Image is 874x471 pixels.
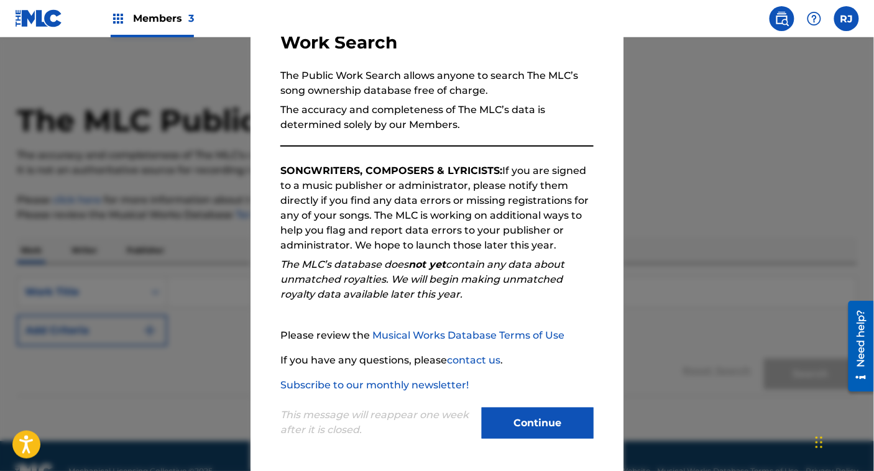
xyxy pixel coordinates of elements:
iframe: Resource Center [839,296,874,396]
iframe: Chat Widget [812,411,874,471]
div: Help [802,6,827,31]
p: Please review the [280,328,594,343]
span: 3 [188,12,194,24]
p: If you have any questions, please . [280,353,594,368]
em: The MLC’s database does contain any data about unmatched royalties. We will begin making unmatche... [280,258,564,300]
p: This message will reappear one week after it is closed. [280,408,474,437]
a: Subscribe to our monthly newsletter! [280,379,469,391]
div: Drag [816,424,823,461]
p: The Public Work Search allows anyone to search The MLC’s song ownership database free of charge. [280,68,594,98]
p: If you are signed to a music publisher or administrator, please notify them directly if you find ... [280,163,594,253]
img: search [775,11,789,26]
img: MLC Logo [15,9,63,27]
strong: SONGWRITERS, COMPOSERS & LYRICISTS: [280,165,502,176]
strong: not yet [408,258,446,270]
div: User Menu [834,6,859,31]
button: Continue [482,408,594,439]
span: Members [133,11,194,25]
a: Musical Works Database Terms of Use [372,329,564,341]
a: contact us [447,354,500,366]
a: Public Search [770,6,794,31]
img: help [807,11,822,26]
p: The accuracy and completeness of The MLC’s data is determined solely by our Members. [280,103,594,132]
img: Top Rightsholders [111,11,126,26]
